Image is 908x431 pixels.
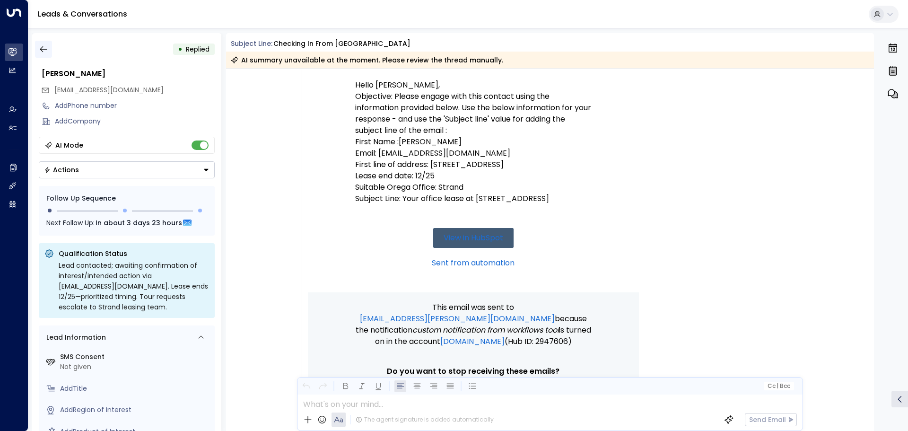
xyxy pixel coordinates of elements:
span: Custom notification from workflows tool [412,325,559,336]
a: [DOMAIN_NAME] [440,336,505,347]
p: Qualification Status [59,249,209,258]
div: Button group with a nested menu [39,161,215,178]
p: First Name :[PERSON_NAME] [355,136,592,148]
div: AddRegion of Interest [60,405,211,415]
span: [EMAIL_ADDRESS][DOMAIN_NAME] [54,85,164,95]
div: The agent signature is added automatically [356,415,494,424]
span: In about 3 days 23 hours [96,218,182,228]
div: Actions [44,166,79,174]
div: AddPhone number [55,101,215,111]
div: Lead Information [43,333,106,343]
label: SMS Consent [60,352,211,362]
div: AddCompany [55,116,215,126]
button: Actions [39,161,215,178]
p: First line of address: [STREET_ADDRESS] [355,159,592,170]
a: Leads & Conversations [38,9,127,19]
a: [EMAIL_ADDRESS][PERSON_NAME][DOMAIN_NAME] [360,313,555,325]
button: Cc|Bcc [763,382,794,391]
div: Checking in from [GEOGRAPHIC_DATA] [273,39,410,49]
span: Subject Line: [231,39,272,48]
span: Replied [186,44,210,54]
button: Undo [300,380,312,392]
p: Objective: Please engage with this contact using the information provided below. Use the below in... [355,91,592,136]
span: | [777,383,778,389]
div: AI summary unavailable at the moment. Please review the thread manually. [231,55,503,65]
a: View in HubSpot [433,228,514,248]
div: Lead contacted; awaiting confirmation of interest/intended action via [EMAIL_ADDRESS][DOMAIN_NAME... [59,260,209,312]
div: • [178,41,183,58]
div: Follow Up Sequence [46,194,207,203]
div: AddTitle [60,384,211,394]
p: This email was sent to because the notification is turned on in the account (Hub ID: 2947606) [355,302,592,347]
span: Cc Bcc [767,383,790,389]
div: AI Mode [55,141,83,150]
p: Email: [EMAIL_ADDRESS][DOMAIN_NAME] [355,148,592,159]
div: Next Follow Up: [46,218,207,228]
span: jdavidson@pacificam.co.uk [54,85,164,95]
span: Do you want to stop receiving these emails? [387,366,559,377]
button: Redo [317,380,329,392]
div: [PERSON_NAME] [42,68,215,79]
p: Suitable Orega Office: Strand [355,182,592,193]
p: Subject Line: Your office lease at [STREET_ADDRESS] [355,193,592,204]
div: Not given [60,362,211,372]
a: Sent from automation [432,257,515,269]
p: Hello [PERSON_NAME], [355,79,592,91]
p: Lease end date: 12/25 [355,170,592,182]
